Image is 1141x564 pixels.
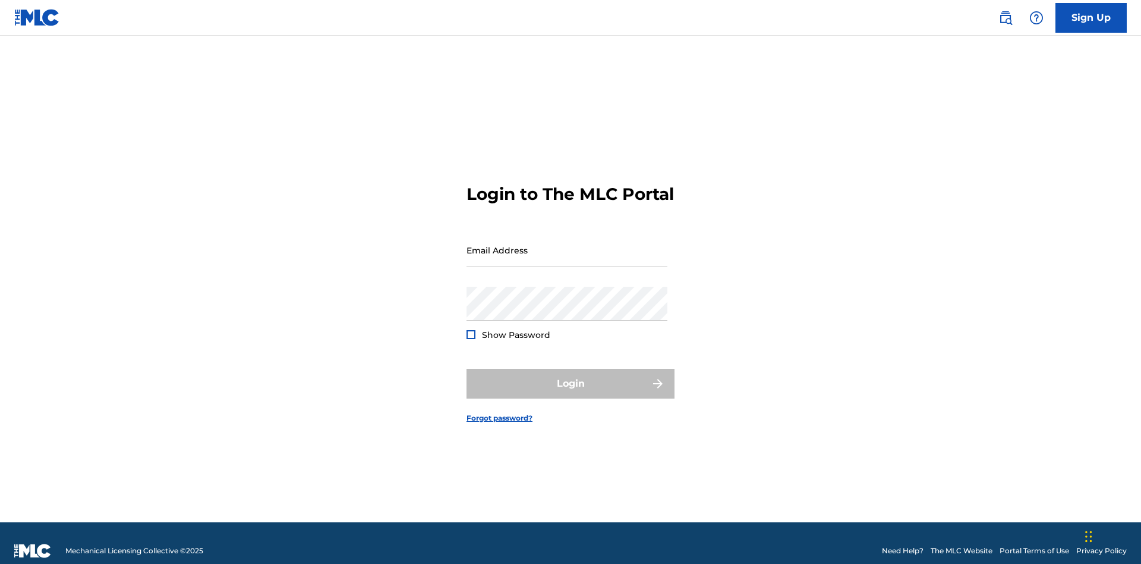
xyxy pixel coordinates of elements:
[1025,6,1048,30] div: Help
[1055,3,1127,33] a: Sign Up
[1000,546,1069,556] a: Portal Terms of Use
[882,546,923,556] a: Need Help?
[14,9,60,26] img: MLC Logo
[998,11,1013,25] img: search
[467,184,674,205] h3: Login to The MLC Portal
[1085,519,1092,554] div: Drag
[1029,11,1044,25] img: help
[994,6,1017,30] a: Public Search
[482,330,550,340] span: Show Password
[1076,546,1127,556] a: Privacy Policy
[14,544,51,558] img: logo
[65,546,203,556] span: Mechanical Licensing Collective © 2025
[1082,507,1141,564] iframe: Chat Widget
[931,546,992,556] a: The MLC Website
[467,413,532,424] a: Forgot password?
